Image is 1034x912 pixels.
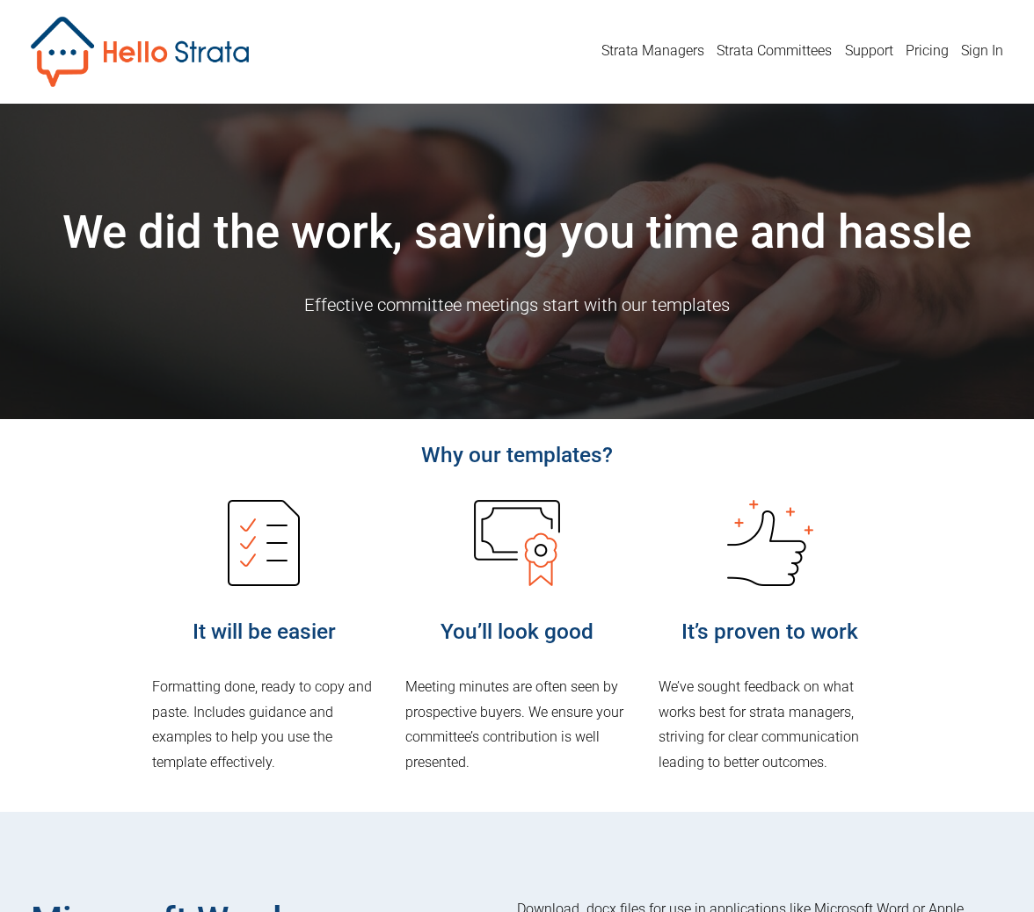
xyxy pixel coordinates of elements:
[961,38,1003,66] a: Sign In
[659,675,882,776] p: We’ve sought feedback on what works best for strata managers, striving for clear communication le...
[31,17,248,87] img: Hello Strata
[659,617,882,646] h4: It’s proven to work
[906,38,949,66] a: Pricing
[31,203,1002,261] h1: We did the work, saving you time and hassle
[405,617,629,646] h4: You’ll look good
[31,289,1002,321] p: Effective committee meetings start with our templates
[152,675,375,776] p: Formatting done, ready to copy and paste. Includes guidance and examples to help you use the temp...
[152,440,881,469] h4: Why our templates?
[601,38,704,66] a: Strata Managers
[717,38,832,66] a: Strata Committees
[152,617,375,646] h4: It will be easier
[845,38,893,66] a: Support
[405,675,629,776] p: Meeting minutes are often seen by prospective buyers. We ensure your committee’s contribution is ...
